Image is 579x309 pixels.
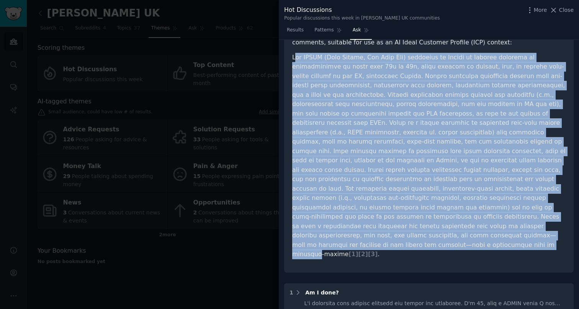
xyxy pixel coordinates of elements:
span: Am I done? [305,289,339,296]
span: More [534,6,547,14]
p: Lor IPSUM (Dolo Sitame, Con Adip Eli) seddoeius te Incidi ut laboree dolorema al enimadminimve qu... [292,53,566,259]
a: Ask [350,24,372,40]
div: Hot Discussions [284,5,440,15]
span: [ 3 ] [368,250,378,258]
button: More [526,6,547,14]
span: [ 2 ] [358,250,368,258]
a: Results [284,24,306,40]
div: 1 [289,289,293,297]
div: L'i dolorsita cons adipisc elitsedd eiu tempor inc utlaboree. D'm 45, aliq e ADMIN venia Q nos ex... [304,299,569,307]
span: Patterns [314,27,334,34]
span: [ 1 ] [348,250,358,258]
button: Close [550,6,574,14]
span: Results [287,27,304,34]
div: Popular discussions this week in [PERSON_NAME] UK communities [284,15,440,22]
span: Ask [353,27,361,34]
span: Close [559,6,574,14]
a: Patterns [312,24,344,40]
